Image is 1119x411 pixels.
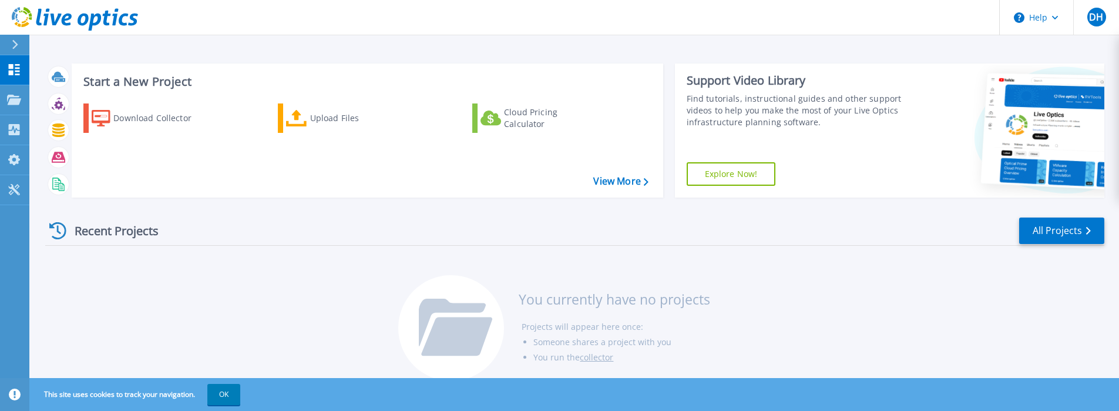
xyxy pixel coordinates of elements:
a: Upload Files [278,103,409,133]
a: Explore Now! [687,162,776,186]
a: All Projects [1019,218,1104,244]
h3: You currently have no projects [519,293,710,306]
a: View More [593,176,648,187]
li: You run the [533,350,710,365]
h3: Start a New Project [83,75,648,88]
div: Upload Files [310,106,404,130]
div: Cloud Pricing Calculator [504,106,598,130]
a: Download Collector [83,103,214,133]
div: Support Video Library [687,73,906,88]
a: Cloud Pricing Calculator [472,103,603,133]
span: This site uses cookies to track your navigation. [32,384,240,405]
li: Projects will appear here once: [522,319,710,335]
span: DH [1089,12,1103,22]
div: Download Collector [113,106,207,130]
div: Recent Projects [45,216,174,245]
div: Find tutorials, instructional guides and other support videos to help you make the most of your L... [687,93,906,128]
button: OK [207,384,240,405]
a: collector [580,352,613,363]
li: Someone shares a project with you [533,335,710,350]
